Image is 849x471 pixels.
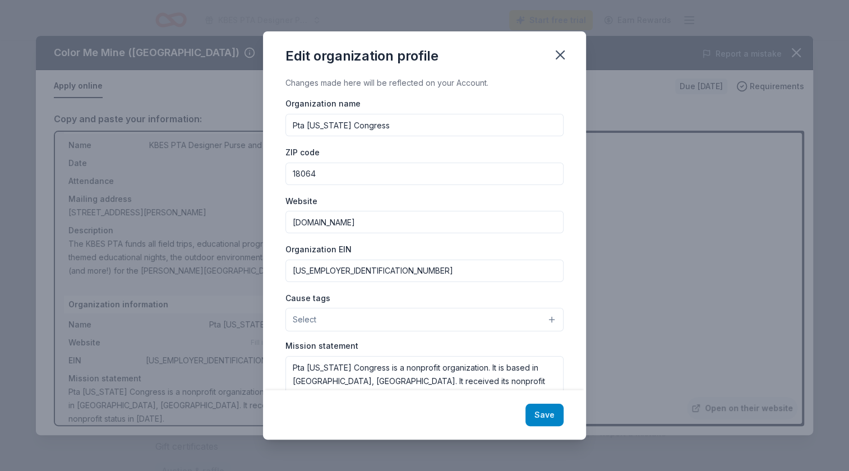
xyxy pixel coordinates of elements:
[285,308,564,331] button: Select
[285,356,564,433] textarea: Pta [US_STATE] Congress is a nonprofit organization. It is based in [GEOGRAPHIC_DATA], [GEOGRAPHI...
[285,163,564,185] input: 12345 (U.S. only)
[285,340,358,352] label: Mission statement
[285,244,352,255] label: Organization EIN
[285,76,564,90] div: Changes made here will be reflected on your Account.
[525,404,564,426] button: Save
[285,260,564,282] input: 12-3456789
[285,147,320,158] label: ZIP code
[285,47,439,65] div: Edit organization profile
[285,293,330,304] label: Cause tags
[285,196,317,207] label: Website
[285,98,361,109] label: Organization name
[293,313,316,326] span: Select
